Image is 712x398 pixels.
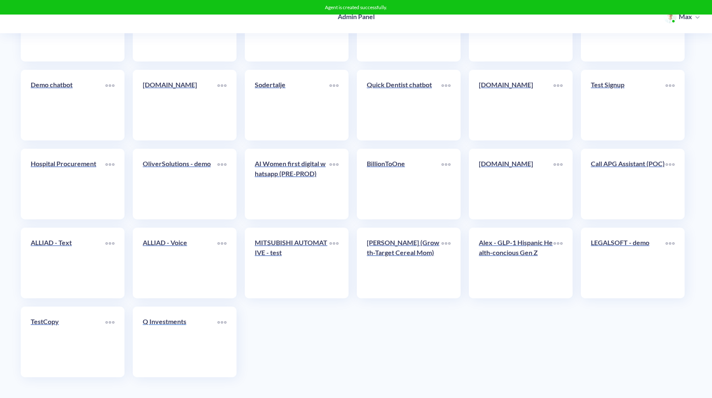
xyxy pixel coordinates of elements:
[679,12,692,21] p: Max
[255,159,329,179] p: AI Women first digital whatsapp (PRE-PROD)
[367,238,441,288] a: [PERSON_NAME] (Growth-Target Cereal Mom)
[255,80,329,130] a: Sodertalje
[479,80,554,90] p: [DOMAIN_NAME]
[31,238,105,248] p: ALLIAD - Text
[143,317,217,367] a: Q Investments
[255,238,329,258] p: MITSUBISHI AUTOMATIVE - test
[338,12,375,20] h4: Admin Panel
[479,238,554,288] a: Alex - GLP-1 Hispanic Health-concious Gen Z
[479,159,554,209] a: [DOMAIN_NAME]
[143,238,217,248] p: ALLIAD - Voice
[255,159,329,209] a: AI Women first digital whatsapp (PRE-PROD)
[367,80,441,130] a: Quick Dentist chatbot
[143,159,217,209] a: OliverSolutions - demo
[31,317,105,367] a: TestCopy
[255,238,329,288] a: MITSUBISHI AUTOMATIVE - test
[143,80,217,130] a: [DOMAIN_NAME]
[31,159,105,169] p: Hospital Procurement
[367,238,441,258] p: [PERSON_NAME] (Growth-Target Cereal Mom)
[31,159,105,209] a: Hospital Procurement
[659,9,704,24] button: user photoMax
[591,80,666,90] p: Test Signup
[367,80,441,90] p: Quick Dentist chatbot
[31,317,105,327] p: TestCopy
[591,80,666,130] a: Test Signup
[325,4,387,10] span: Agent is created successfully.
[591,238,666,288] a: LEGALSOFT - demo
[31,80,105,130] a: Demo chatbot
[591,238,666,248] p: LEGALSOFT - demo
[143,80,217,90] p: [DOMAIN_NAME]
[31,80,105,90] p: Demo chatbot
[479,80,554,130] a: [DOMAIN_NAME]
[479,238,554,258] p: Alex - GLP-1 Hispanic Health-concious Gen Z
[143,159,217,169] p: OliverSolutions - demo
[663,10,677,23] img: user photo
[31,238,105,288] a: ALLIAD - Text
[367,159,441,169] p: BillionToOne
[143,317,217,327] p: Q Investments
[479,159,554,169] p: [DOMAIN_NAME]
[255,80,329,90] p: Sodertalje
[591,159,666,169] p: Call APG Assistant (POC)
[367,159,441,209] a: BillionToOne
[591,159,666,209] a: Call APG Assistant (POC)
[143,238,217,288] a: ALLIAD - Voice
